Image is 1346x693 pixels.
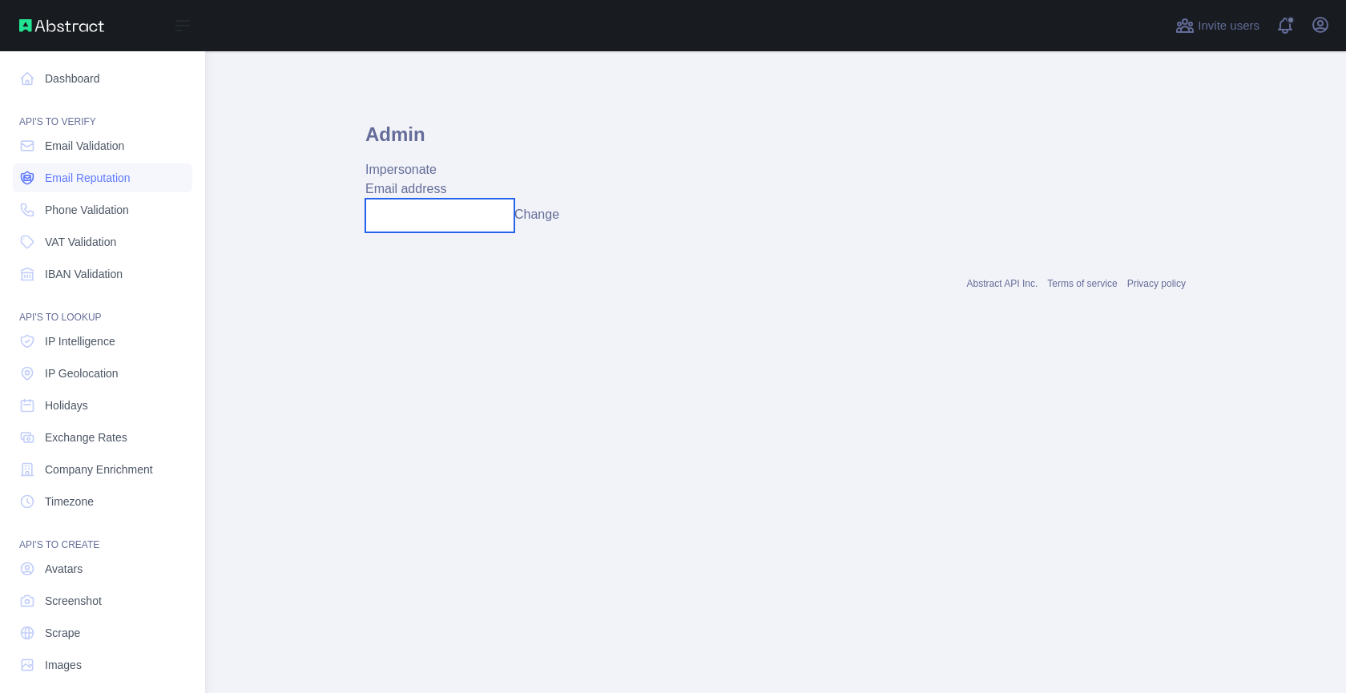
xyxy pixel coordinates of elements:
span: IBAN Validation [45,266,123,282]
a: VAT Validation [13,228,192,256]
span: IP Intelligence [45,333,115,349]
span: Avatars [45,561,83,577]
a: Images [13,651,192,679]
a: Phone Validation [13,195,192,224]
a: Privacy policy [1127,278,1186,289]
span: Scrape [45,625,80,641]
div: Impersonate [365,160,1186,179]
span: Holidays [45,397,88,413]
span: IP Geolocation [45,365,119,381]
a: Email Reputation [13,163,192,192]
div: API'S TO VERIFY [13,96,192,128]
a: Scrape [13,618,192,647]
span: Company Enrichment [45,461,153,477]
a: Screenshot [13,586,192,615]
a: IP Geolocation [13,359,192,388]
span: Phone Validation [45,202,129,218]
span: Exchange Rates [45,429,127,445]
a: Email Validation [13,131,192,160]
a: Abstract API Inc. [967,278,1038,289]
a: IBAN Validation [13,260,192,288]
span: Email Validation [45,138,124,154]
a: Company Enrichment [13,455,192,484]
a: Exchange Rates [13,423,192,452]
span: VAT Validation [45,234,116,250]
div: API'S TO CREATE [13,519,192,551]
div: API'S TO LOOKUP [13,292,192,324]
a: Timezone [13,487,192,516]
label: Email address [365,182,446,195]
h1: Admin [365,122,1186,160]
button: Invite users [1172,13,1263,38]
a: IP Intelligence [13,327,192,356]
a: Terms of service [1047,278,1117,289]
span: Screenshot [45,593,102,609]
span: Timezone [45,494,94,510]
button: Change [514,205,559,224]
a: Dashboard [13,64,192,93]
a: Holidays [13,391,192,420]
span: Invite users [1198,17,1259,35]
img: Abstract API [19,19,104,32]
a: Avatars [13,554,192,583]
span: Images [45,657,82,673]
span: Email Reputation [45,170,131,186]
